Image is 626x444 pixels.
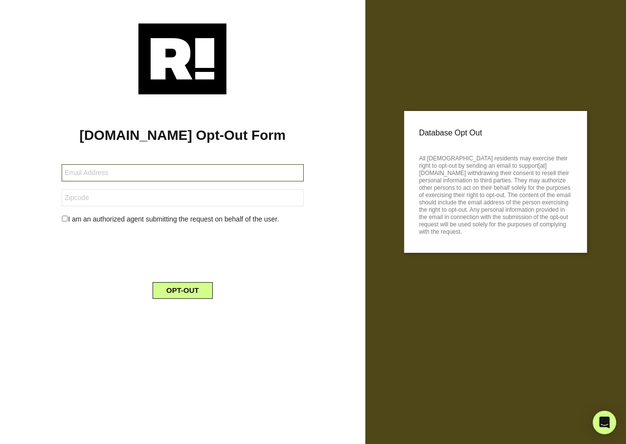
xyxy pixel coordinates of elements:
p: All [DEMOGRAPHIC_DATA] residents may exercise their right to opt-out by sending an email to suppo... [419,152,572,236]
div: Open Intercom Messenger [593,411,616,434]
div: I am an authorized agent submitting the request on behalf of the user. [54,214,311,224]
button: OPT-OUT [153,282,213,299]
img: Retention.com [138,23,226,94]
p: Database Opt Out [419,126,572,140]
h1: [DOMAIN_NAME] Opt-Out Form [15,127,351,144]
iframe: reCAPTCHA [108,232,257,270]
input: Email Address [62,164,303,181]
input: Zipcode [62,189,303,206]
